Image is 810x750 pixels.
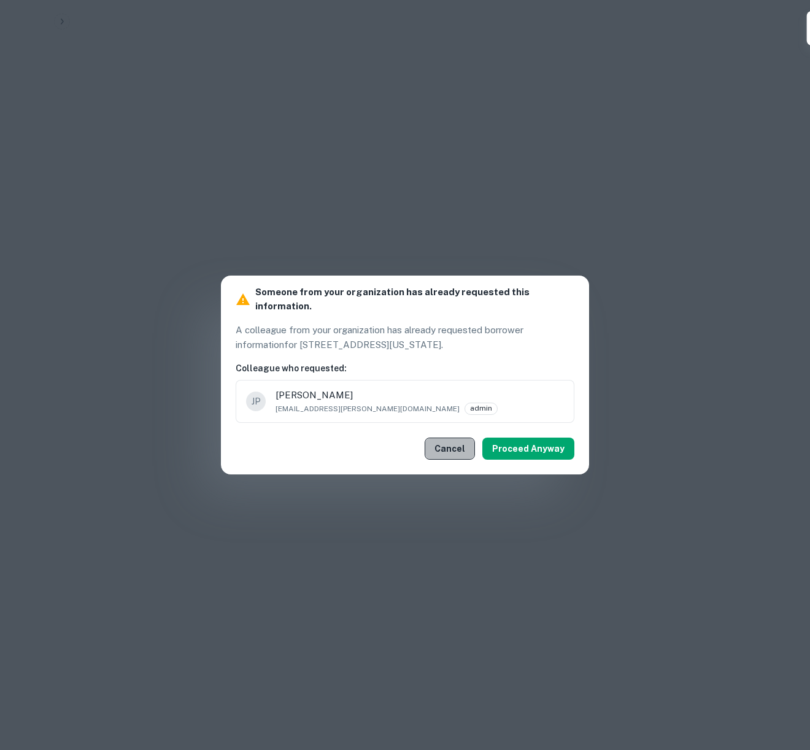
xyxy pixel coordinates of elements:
[236,323,574,352] p: A colleague from your organization has already requested borrower information for [STREET_ADDRESS...
[276,403,460,414] span: [EMAIL_ADDRESS][PERSON_NAME][DOMAIN_NAME]
[236,361,574,375] h6: Colleague who requested:
[482,438,574,460] button: Proceed Anyway
[276,388,564,403] span: [PERSON_NAME]
[255,285,574,313] h6: Someone from your organization has already requested this information.
[425,438,475,460] button: Cancel
[465,403,497,414] span: admin
[246,392,266,411] div: JP
[749,652,810,711] iframe: Chat Widget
